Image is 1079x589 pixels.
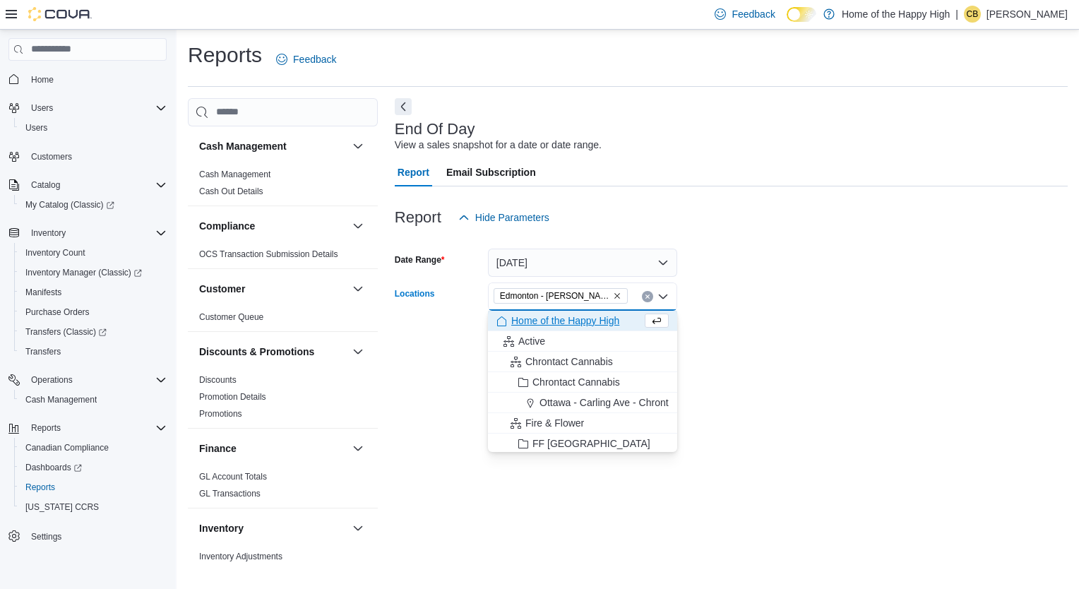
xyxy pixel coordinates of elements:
[25,148,167,165] span: Customers
[199,552,282,561] a: Inventory Adjustments
[25,199,114,210] span: My Catalog (Classic)
[20,459,88,476] a: Dashboards
[488,372,677,393] button: Chrontact Cannabis
[199,219,255,233] h3: Compliance
[199,375,237,385] a: Discounts
[31,74,54,85] span: Home
[446,158,536,186] span: Email Subscription
[20,119,53,136] a: Users
[3,370,172,390] button: Operations
[199,345,347,359] button: Discounts & Promotions
[25,225,167,242] span: Inventory
[188,309,378,331] div: Customer
[28,7,92,21] img: Cova
[20,196,167,213] span: My Catalog (Classic)
[20,479,167,496] span: Reports
[199,489,261,499] a: GL Transactions
[395,138,602,153] div: View a sales snapshot for a date or date range.
[20,479,61,496] a: Reports
[14,342,172,362] button: Transfers
[20,284,167,301] span: Manifests
[199,441,237,456] h3: Finance
[199,139,347,153] button: Cash Management
[525,355,613,369] span: Chrontact Cannabis
[199,311,263,323] span: Customer Queue
[25,177,66,194] button: Catalog
[20,323,167,340] span: Transfers (Classic)
[25,326,107,338] span: Transfers (Classic)
[199,139,287,153] h3: Cash Management
[613,292,621,300] button: Remove Edmonton - Manning Crossing - Pop's Cannabis from selection in this group
[199,374,237,386] span: Discounts
[199,521,244,535] h3: Inventory
[787,7,816,22] input: Dark Mode
[986,6,1068,23] p: [PERSON_NAME]
[199,392,266,402] a: Promotion Details
[270,45,342,73] a: Feedback
[14,458,172,477] a: Dashboards
[199,471,267,482] span: GL Account Totals
[20,196,120,213] a: My Catalog (Classic)
[25,462,82,473] span: Dashboards
[20,391,167,408] span: Cash Management
[532,375,620,389] span: Chrontact Cannabis
[350,280,366,297] button: Customer
[20,343,66,360] a: Transfers
[25,287,61,298] span: Manifests
[25,371,167,388] span: Operations
[25,420,167,436] span: Reports
[199,169,270,179] a: Cash Management
[25,247,85,258] span: Inventory Count
[20,391,102,408] a: Cash Management
[3,98,172,118] button: Users
[20,439,167,456] span: Canadian Compliance
[25,501,99,513] span: [US_STATE] CCRS
[395,254,445,266] label: Date Range
[199,249,338,260] span: OCS Transaction Submission Details
[14,195,172,215] a: My Catalog (Classic)
[20,244,167,261] span: Inventory Count
[14,282,172,302] button: Manifests
[494,288,628,304] span: Edmonton - Manning Crossing - Pop's Cannabis
[199,282,347,296] button: Customer
[199,391,266,403] span: Promotion Details
[31,422,61,434] span: Reports
[398,158,429,186] span: Report
[488,331,677,352] button: Active
[3,525,172,546] button: Settings
[532,436,650,451] span: FF [GEOGRAPHIC_DATA]
[199,249,338,259] a: OCS Transaction Submission Details
[25,307,90,318] span: Purchase Orders
[199,441,347,456] button: Finance
[350,138,366,155] button: Cash Management
[25,148,78,165] a: Customers
[31,531,61,542] span: Settings
[31,151,72,162] span: Customers
[199,568,314,579] span: Inventory by Product Historical
[395,121,475,138] h3: End Of Day
[293,52,336,66] span: Feedback
[25,346,61,357] span: Transfers
[488,311,677,331] button: Home of the Happy High
[14,497,172,517] button: [US_STATE] CCRS
[14,243,172,263] button: Inventory Count
[3,418,172,438] button: Reports
[350,440,366,457] button: Finance
[511,314,619,328] span: Home of the Happy High
[31,227,66,239] span: Inventory
[20,304,167,321] span: Purchase Orders
[964,6,981,23] div: Corrine Basford
[20,119,167,136] span: Users
[350,520,366,537] button: Inventory
[199,408,242,420] span: Promotions
[14,438,172,458] button: Canadian Compliance
[20,264,167,281] span: Inventory Manager (Classic)
[395,209,441,226] h3: Report
[518,334,545,348] span: Active
[25,528,67,545] a: Settings
[20,323,112,340] a: Transfers (Classic)
[25,394,97,405] span: Cash Management
[25,442,109,453] span: Canadian Compliance
[967,6,979,23] span: CB
[8,64,167,583] nav: Complex example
